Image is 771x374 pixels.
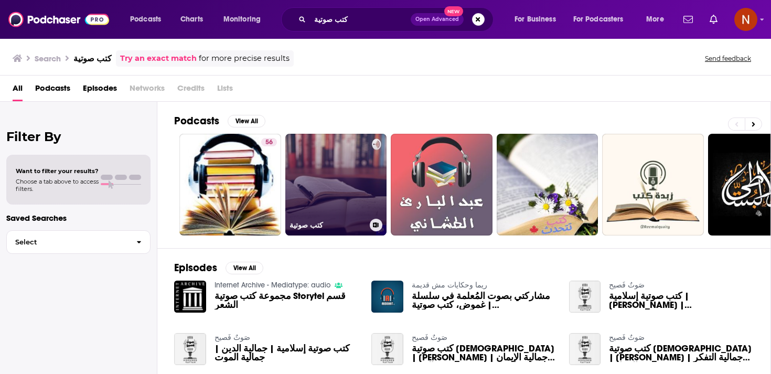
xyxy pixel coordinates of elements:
span: For Podcasters [573,12,624,27]
span: Networks [130,80,165,101]
img: كتب صوتية إسلامية | جمالية الدين | جمالية الموت [174,333,206,365]
button: open menu [639,11,677,28]
button: View All [228,115,265,127]
span: Open Advanced [415,17,459,22]
img: مشاركتي بصوت المُعلمة في سلسلة غموض، كتب صوتية | الحكواتية ريما [371,281,403,313]
a: مشاركتي بصوت المُعلمة في سلسلة غموض، كتب صوتية | الحكواتية ريما [412,292,556,309]
span: for more precise results [199,52,290,65]
button: open menu [566,11,639,28]
span: Choose a tab above to access filters. [16,178,99,193]
h2: Episodes [174,261,217,274]
button: View All [226,262,263,274]
input: Search podcasts, credits, & more... [310,11,411,28]
span: Monitoring [223,12,261,27]
a: Episodes [83,80,117,101]
span: مشاركتي بصوت المُعلمة في سلسلة غموض، كتب صوتية | [PERSON_NAME] [412,292,556,309]
img: User Profile [734,8,757,31]
a: PodcastsView All [174,114,265,127]
span: Logged in as AdelNBM [734,8,757,31]
button: Send feedback [702,54,754,63]
span: More [646,12,664,27]
img: كتب صوتية إسلامية | جمالية الدين | جمالية الإيمان بالغيب [371,333,403,365]
span: New [444,6,463,16]
button: open menu [507,11,569,28]
img: كتب صوتية إسلامية | جمالية الدين | جمالية التفكر الإيماني [569,333,601,365]
img: كتب صوتية إسلامية | جمالية الدين | جمالية العمر [569,281,601,313]
a: كتب صوتية [285,134,387,236]
span: Lists [217,80,233,101]
a: Try an exact match [120,52,197,65]
img: Podchaser - Follow, Share and Rate Podcasts [8,9,109,29]
a: 56 [179,134,281,236]
button: Open AdvancedNew [411,13,464,26]
a: Podcasts [35,80,70,101]
span: Charts [180,12,203,27]
h3: كتب صوتية [290,221,366,230]
a: EpisodesView All [174,261,263,274]
p: Saved Searches [6,213,151,223]
button: Show profile menu [734,8,757,31]
span: Select [7,239,128,245]
span: Want to filter your results? [16,167,99,175]
a: كتب صوتية إسلامية | جمالية الدين | جمالية العمر [609,292,754,309]
a: صَوتٌ فَصيح [609,333,645,342]
span: For Business [515,12,556,27]
a: ريما وحكايات مش قديمة [412,281,487,290]
button: Select [6,230,151,254]
span: كتب صوتية [DEMOGRAPHIC_DATA] | [PERSON_NAME] | جمالية الإيمان بالغيب [412,344,556,362]
a: كتب صوتية إسلامية | جمالية الدين | جمالية الإيمان بالغيب [412,344,556,362]
button: open menu [216,11,274,28]
span: Credits [177,80,205,101]
a: كتب صوتية إسلامية | جمالية الدين | جمالية التفكر الإيماني [609,344,754,362]
span: Podcasts [130,12,161,27]
h2: Filter By [6,129,151,144]
span: كتب صوتية [DEMOGRAPHIC_DATA] | [PERSON_NAME] | جمالية التفكر الإيماني [609,344,754,362]
button: open menu [123,11,175,28]
a: مجموعة كتب صوتية Storytel قسم الشعر [215,292,359,309]
a: Charts [174,11,209,28]
a: 56 [261,138,277,146]
h3: كتب صوتية [73,54,112,63]
h2: Podcasts [174,114,219,127]
a: Show notifications dropdown [705,10,722,28]
a: Internet Archive - Mediatype: audio [215,281,330,290]
a: All [13,80,23,101]
span: كتب صوتية إسلامية | [PERSON_NAME] | [PERSON_NAME] [609,292,754,309]
a: صَوتٌ فَصيح [215,333,250,342]
h3: Search [35,54,61,63]
img: مجموعة كتب صوتية Storytel قسم الشعر [174,281,206,313]
span: 56 [265,137,273,148]
a: صَوتٌ فَصيح [412,333,447,342]
a: صَوتٌ فَصيح [609,281,645,290]
a: كتب صوتية إسلامية | جمالية الدين | جمالية الموت [215,344,359,362]
div: Search podcasts, credits, & more... [291,7,504,31]
a: Show notifications dropdown [679,10,697,28]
